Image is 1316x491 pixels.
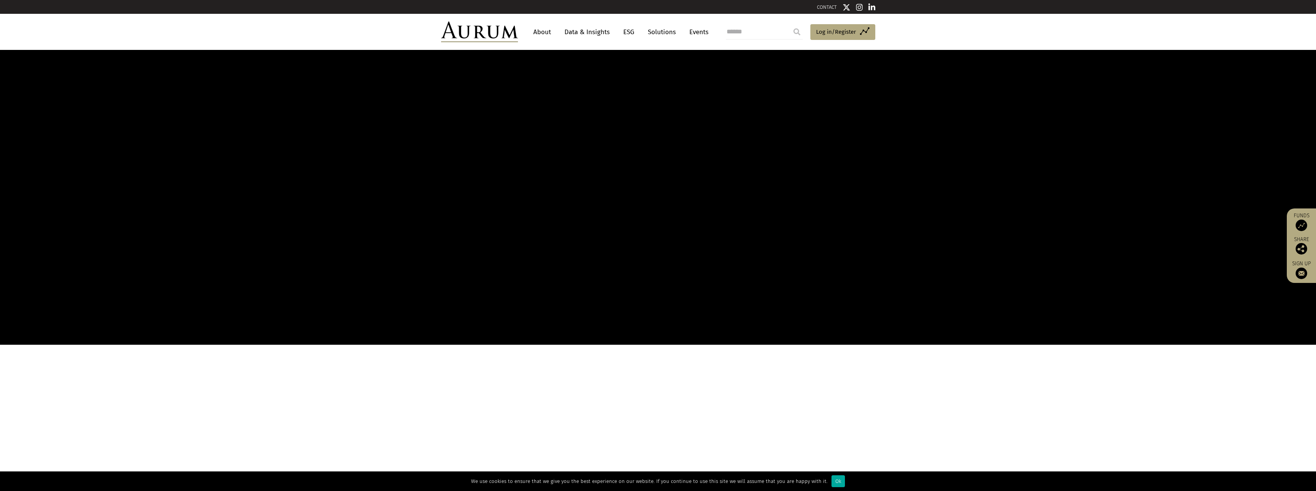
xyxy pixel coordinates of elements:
[1296,268,1307,279] img: Sign up to our newsletter
[1291,260,1312,279] a: Sign up
[1296,220,1307,231] img: Access Funds
[1291,237,1312,255] div: Share
[789,24,805,40] input: Submit
[843,3,850,11] img: Twitter icon
[1296,243,1307,255] img: Share this post
[619,25,638,39] a: ESG
[685,25,709,39] a: Events
[810,24,875,40] a: Log in/Register
[816,27,856,36] span: Log in/Register
[561,25,614,39] a: Data & Insights
[1291,212,1312,231] a: Funds
[831,475,845,487] div: Ok
[856,3,863,11] img: Instagram icon
[868,3,875,11] img: Linkedin icon
[644,25,680,39] a: Solutions
[529,25,555,39] a: About
[441,21,518,42] img: Aurum
[817,4,837,10] a: CONTACT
